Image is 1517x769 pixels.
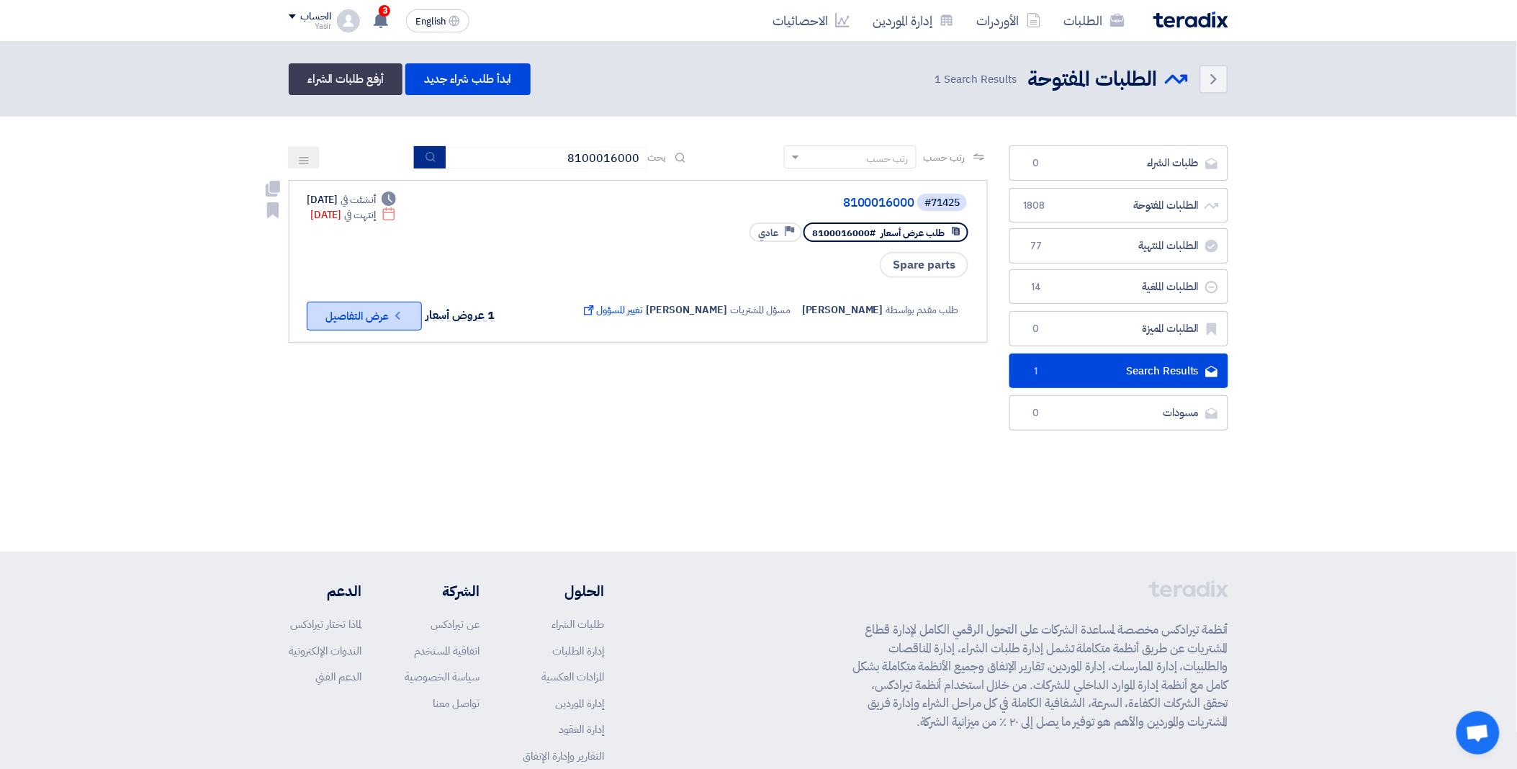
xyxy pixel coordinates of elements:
[310,207,396,222] div: [DATE]
[1009,188,1228,223] a: الطلبات المفتوحة1808
[541,669,604,685] a: المزادات العكسية
[414,643,480,659] a: اتفاقية المستخدم
[1027,280,1045,294] span: 14
[1027,364,1045,379] span: 1
[852,621,1228,731] p: أنظمة تيرادكس مخصصة لمساعدة الشركات على التحول الرقمي الكامل لإدارة قطاع المشتريات عن طريق أنظمة ...
[646,302,727,318] span: [PERSON_NAME]
[405,63,530,95] a: ابدأ طلب شراء جديد
[405,580,480,602] li: الشركة
[1027,199,1045,213] span: 1808
[433,696,480,711] a: تواصل معنا
[935,71,1017,88] span: Search Results
[300,11,331,23] div: الحساب
[1027,239,1045,253] span: 77
[337,9,360,32] img: profile_test.png
[880,252,968,278] span: Spare parts
[289,643,361,659] a: الندوات الإلكترونية
[1457,711,1500,755] div: Open chat
[552,616,604,632] a: طلبات الشراء
[559,721,604,737] a: إدارة العقود
[881,226,945,240] span: طلب عرض أسعار
[581,302,644,318] span: تغيير المسؤول
[1153,12,1228,28] img: Teradix logo
[802,302,883,318] span: [PERSON_NAME]
[289,22,331,30] div: Yasir
[289,63,402,95] a: أرفع طلبات الشراء
[935,71,941,87] span: 1
[965,4,1053,37] a: الأوردرات
[523,580,604,602] li: الحلول
[406,9,469,32] button: English
[758,226,778,240] span: عادي
[426,307,495,324] span: 1 عروض أسعار
[307,192,396,207] div: [DATE]
[315,669,361,685] a: الدعم الفني
[886,302,959,318] span: طلب مقدم بواسطة
[861,4,965,37] a: إدارة الموردين
[626,197,914,210] a: 8100016000
[924,198,960,208] div: #71425
[552,643,604,659] a: إدارة الطلبات
[555,696,604,711] a: إدارة الموردين
[289,580,361,602] li: الدعم
[344,207,375,222] span: إنتهت في
[290,616,361,632] a: لماذا تختار تيرادكس
[812,226,875,240] span: #8100016000
[1053,4,1136,37] a: الطلبات
[523,748,604,764] a: التقارير وإدارة الإنفاق
[379,5,390,17] span: 3
[1009,269,1228,305] a: الطلبات الملغية14
[405,669,480,685] a: سياسة الخصوصية
[446,147,647,168] input: ابحث بعنوان أو رقم الطلب
[307,302,422,330] button: عرض التفاصيل
[730,302,791,318] span: مسؤل المشتريات
[924,150,965,165] span: رتب حسب
[761,4,861,37] a: الاحصائيات
[1027,406,1045,421] span: 0
[1027,156,1045,171] span: 0
[1009,311,1228,346] a: الطلبات المميزة0
[1009,395,1228,431] a: مسودات0
[867,151,909,166] div: رتب حسب
[647,150,666,165] span: بحث
[1009,145,1228,181] a: طلبات الشراء0
[431,616,480,632] a: عن تيرادكس
[1027,322,1045,336] span: 0
[1009,228,1228,264] a: الطلبات المنتهية77
[341,192,375,207] span: أنشئت في
[1009,354,1228,389] a: Search Results1
[415,17,446,27] span: English
[1028,66,1158,94] h2: الطلبات المفتوحة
